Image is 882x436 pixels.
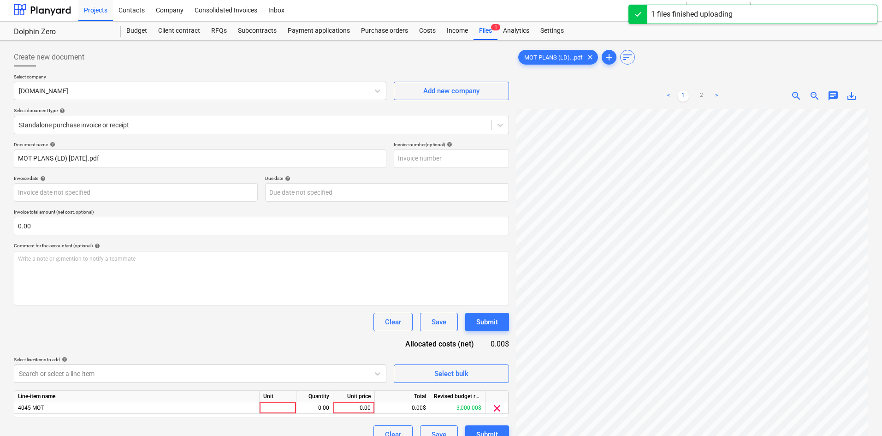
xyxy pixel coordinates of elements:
span: clear [585,52,596,63]
a: Page 2 [696,90,707,102]
button: Save [420,313,458,331]
a: Files1 [474,22,497,40]
div: Select document type [14,108,509,113]
span: 1 [491,24,500,30]
span: help [48,142,55,147]
a: Analytics [497,22,535,40]
a: Income [441,22,474,40]
div: Allocated costs (net) [389,339,489,349]
a: Next page [711,90,722,102]
div: Submit [476,316,498,328]
span: chat [828,90,839,102]
iframe: Chat Widget [836,392,882,436]
span: help [58,108,65,113]
a: Page 1 is your current page [678,90,689,102]
div: Files [474,22,497,40]
span: help [93,243,100,249]
span: zoom_out [809,90,820,102]
span: MOT PLANS (LD)...pdf [519,54,588,61]
p: Invoice total amount (net cost, optional) [14,209,509,217]
div: Quantity [296,391,333,402]
a: Purchase orders [355,22,414,40]
span: add [604,52,615,63]
span: Create new document [14,52,84,63]
div: 0.00 [337,402,371,414]
span: zoom_in [791,90,802,102]
div: 0.00$ [489,339,509,349]
div: Unit [260,391,296,402]
button: Clear [373,313,413,331]
a: Costs [414,22,441,40]
span: help [60,357,67,362]
input: Invoice date not specified [14,183,258,202]
div: Unit price [333,391,375,402]
div: Dolphin Zero [14,27,110,37]
div: Clear [385,316,401,328]
span: help [445,142,452,147]
div: 3,000.00$ [430,402,485,414]
button: Submit [465,313,509,331]
span: save_alt [846,90,857,102]
span: help [38,176,46,181]
div: Invoice date [14,175,258,181]
button: Add new company [394,82,509,100]
a: Payment applications [282,22,355,40]
div: Select line-items to add [14,357,386,363]
div: 0.00$ [375,402,430,414]
a: Budget [121,22,153,40]
a: Client contract [153,22,206,40]
div: 1 files finished uploading [651,9,733,20]
input: Invoice number [394,149,509,168]
div: Add new company [423,85,479,97]
div: Comment for the accountant (optional) [14,243,509,249]
div: Due date [265,175,509,181]
button: Select bulk [394,364,509,383]
div: Invoice number (optional) [394,142,509,148]
div: MOT PLANS (LD)...pdf [518,50,598,65]
div: Total [375,391,430,402]
p: Select company [14,74,386,82]
a: Previous page [663,90,674,102]
span: clear [491,403,503,414]
div: Save [432,316,446,328]
div: Revised budget remaining [430,391,485,402]
div: Select bulk [434,368,468,380]
span: 4045 MOT [18,405,44,411]
input: Document name [14,149,386,168]
div: Document name [14,142,386,148]
input: Due date not specified [265,183,509,202]
a: Subcontracts [232,22,282,40]
span: sort [622,52,633,63]
input: Invoice total amount (net cost, optional) [14,217,509,235]
div: Line-item name [14,391,260,402]
a: Settings [535,22,569,40]
div: 0.00 [300,402,329,414]
span: help [283,176,290,181]
a: RFQs [206,22,232,40]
